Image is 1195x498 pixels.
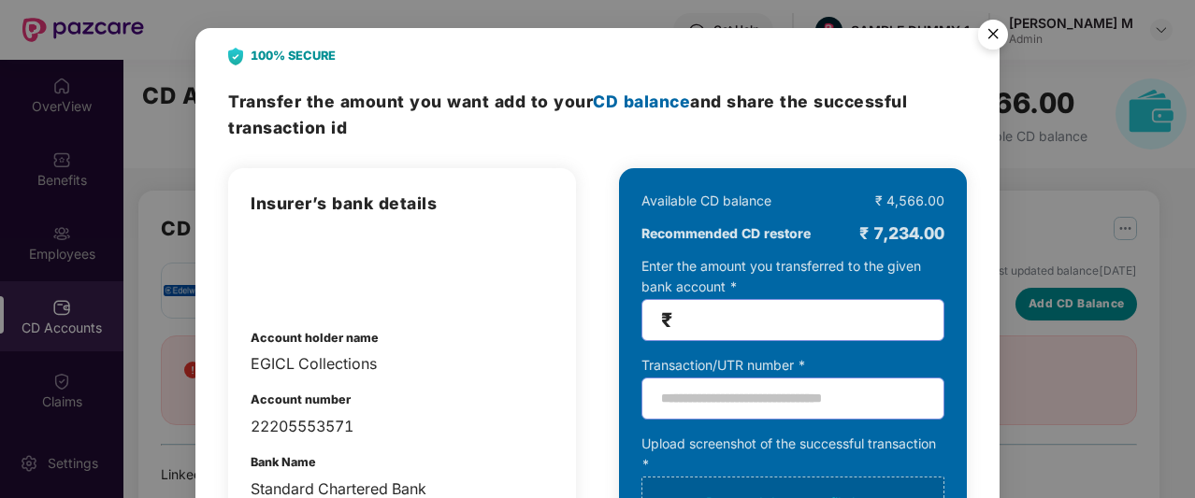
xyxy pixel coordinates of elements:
[251,235,348,301] img: admin-overview
[251,415,554,438] div: 22205553571
[410,92,690,111] span: you want add to your
[251,331,379,345] b: Account holder name
[641,256,944,341] div: Enter the amount you transferred to the given bank account *
[228,48,243,65] img: svg+xml;base64,PHN2ZyB4bWxucz0iaHR0cDovL3d3dy53My5vcmcvMjAwMC9zdmciIHdpZHRoPSIyNCIgaGVpZ2h0PSIyOC...
[251,47,336,65] b: 100% SECURE
[661,309,672,331] span: ₹
[641,191,771,211] div: Available CD balance
[251,392,351,406] b: Account number
[875,191,944,211] div: ₹ 4,566.00
[859,221,944,247] div: ₹ 7,234.00
[251,191,554,217] h3: Insurer’s bank details
[251,352,554,376] div: EGICL Collections
[641,355,944,376] div: Transaction/UTR number *
[251,455,316,469] b: Bank Name
[593,92,690,111] span: CD balance
[641,223,811,244] b: Recommended CD restore
[967,11,1019,64] img: svg+xml;base64,PHN2ZyB4bWxucz0iaHR0cDovL3d3dy53My5vcmcvMjAwMC9zdmciIHdpZHRoPSI1NiIgaGVpZ2h0PSI1Ni...
[228,89,967,140] h3: Transfer the amount and share the successful transaction id
[967,10,1017,61] button: Close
